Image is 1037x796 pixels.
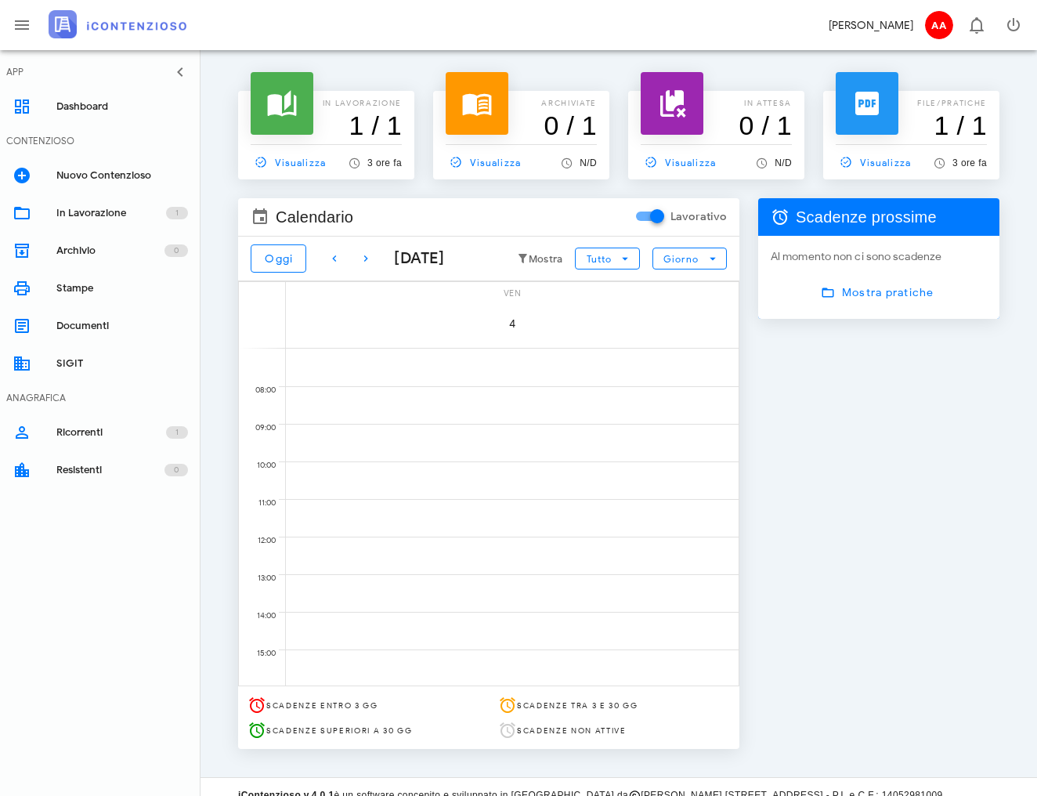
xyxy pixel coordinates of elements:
[490,317,534,331] span: 4
[836,151,917,173] a: Visualizza
[796,204,937,230] span: Scadenze prossime
[239,682,279,700] div: 16:00
[56,244,164,257] div: Archivio
[490,302,534,346] button: 4
[575,248,639,270] button: Tutto
[239,570,279,587] div: 13:00
[239,419,279,436] div: 09:00
[771,248,987,266] div: Al momento non ci sono scadenze
[266,725,412,736] span: Scadenze superiori a 30 gg
[239,457,279,474] div: 10:00
[56,464,164,476] div: Resistenti
[670,209,727,225] label: Lavorativo
[56,357,188,370] div: SIGIT
[957,6,995,44] button: Distintivo
[836,110,987,141] h3: 1 / 1
[641,110,792,141] h3: 0 / 1
[836,155,911,169] span: Visualizza
[446,151,527,173] a: Visualizza
[239,382,279,399] div: 08:00
[775,157,792,168] span: N/D
[6,391,66,405] div: ANAGRAFICA
[6,134,74,148] div: CONTENZIOSO
[381,247,444,270] div: [DATE]
[239,645,279,662] div: 15:00
[836,97,987,110] p: file/pratiche
[264,252,293,266] span: Oggi
[286,282,739,302] div: ven
[829,17,913,34] div: [PERSON_NAME]
[276,204,353,230] span: Calendario
[663,253,699,265] span: Giorno
[266,700,378,711] span: Scadenze entro 3 gg
[251,97,402,110] p: In lavorazione
[175,205,179,221] span: 1
[56,169,188,182] div: Nuovo Contenzioso
[56,207,166,219] div: In Lavorazione
[529,253,563,266] small: Mostra
[251,151,332,173] a: Visualizza
[811,278,947,306] a: Mostra pratiche
[952,157,987,168] span: 3 ore fa
[174,462,179,478] span: 0
[239,607,279,624] div: 14:00
[824,285,934,299] span: Mostra pratiche
[175,425,179,440] span: 1
[586,253,612,265] span: Tutto
[174,243,179,259] span: 0
[56,100,188,113] div: Dashboard
[517,725,627,736] span: Scadenze non attive
[56,320,188,332] div: Documenti
[920,6,957,44] button: AA
[641,151,722,173] a: Visualizza
[925,11,953,39] span: AA
[56,426,166,439] div: Ricorrenti
[446,110,597,141] h3: 0 / 1
[367,157,402,168] span: 3 ore fa
[446,97,597,110] p: archiviate
[56,282,188,295] div: Stampe
[517,700,638,711] span: Scadenze tra 3 e 30 gg
[251,110,402,141] h3: 1 / 1
[239,494,279,512] div: 11:00
[580,157,597,168] span: N/D
[641,155,716,169] span: Visualizza
[251,244,306,273] button: Oggi
[251,155,326,169] span: Visualizza
[652,248,727,270] button: Giorno
[49,10,186,38] img: logo-text-2x.png
[641,97,792,110] p: in attesa
[446,155,521,169] span: Visualizza
[239,532,279,549] div: 12:00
